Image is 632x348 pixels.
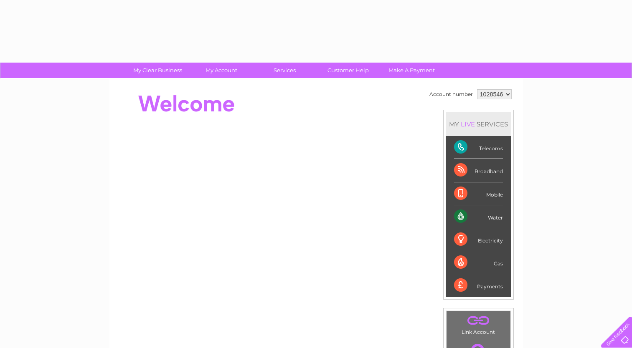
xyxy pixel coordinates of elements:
div: Gas [454,251,503,274]
div: LIVE [459,120,477,128]
div: Payments [454,274,503,297]
div: Water [454,205,503,228]
td: Link Account [446,311,511,337]
div: MY SERVICES [446,112,511,136]
div: Telecoms [454,136,503,159]
div: Broadband [454,159,503,182]
td: Account number [427,87,475,101]
a: Make A Payment [377,63,446,78]
a: Customer Help [314,63,383,78]
div: Mobile [454,182,503,205]
div: Electricity [454,228,503,251]
a: My Clear Business [123,63,192,78]
a: My Account [187,63,256,78]
a: Services [250,63,319,78]
a: . [449,313,508,328]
